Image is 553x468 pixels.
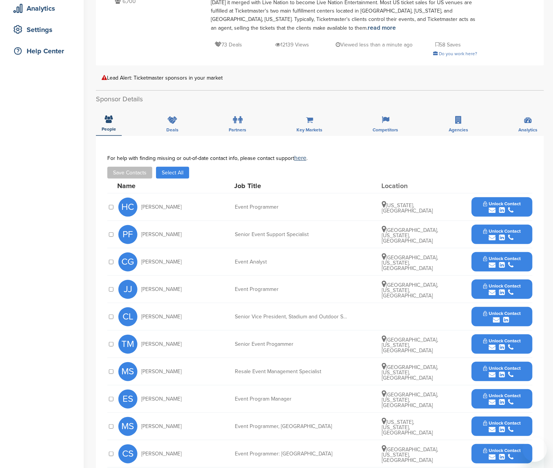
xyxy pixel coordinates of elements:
[483,393,521,398] span: Unlock Contact
[234,182,348,189] div: Job Title
[235,396,349,402] div: Event Program Manager
[118,390,137,409] span: ES
[474,223,530,246] button: Unlock Contact
[474,388,530,410] button: Unlock Contact
[368,24,396,32] a: read more
[435,40,461,50] p: 58 Saves
[483,311,521,316] span: Unlock Contact
[483,256,521,261] span: Unlock Contact
[382,337,438,354] span: [GEOGRAPHIC_DATA], [US_STATE], [GEOGRAPHIC_DATA]
[275,40,309,50] p: 12139 Views
[382,202,433,214] span: [US_STATE], [GEOGRAPHIC_DATA]
[382,254,438,272] span: [GEOGRAPHIC_DATA], [US_STATE], [GEOGRAPHIC_DATA]
[141,259,182,265] span: [PERSON_NAME]
[235,342,349,347] div: Senior Event Progammer
[118,444,137,463] span: CS
[166,128,178,132] span: Deals
[483,366,521,371] span: Unlock Contact
[229,128,246,132] span: Partners
[483,420,521,426] span: Unlock Contact
[141,342,182,347] span: [PERSON_NAME]
[235,314,349,319] div: Senior Vice President, Stadium and Outdoor Sports
[107,167,152,179] button: Save Contacts
[474,442,530,465] button: Unlock Contact
[382,419,433,436] span: [US_STATE], [US_STATE], [GEOGRAPHIC_DATA]
[141,232,182,237] span: [PERSON_NAME]
[474,415,530,438] button: Unlock Contact
[118,225,137,244] span: PF
[381,182,438,189] div: Location
[474,360,530,383] button: Unlock Contact
[483,283,521,289] span: Unlock Contact
[107,155,532,161] div: For help with finding missing or out-of-date contact info, please contact support .
[156,167,189,179] button: Select All
[141,396,182,402] span: [PERSON_NAME]
[235,204,349,210] div: Event Programmer
[8,21,76,38] a: Settings
[483,338,521,343] span: Unlock Contact
[141,424,182,429] span: [PERSON_NAME]
[373,128,398,132] span: Competitors
[141,287,182,292] span: [PERSON_NAME]
[474,251,530,273] button: Unlock Contact
[118,335,137,354] span: TM
[518,128,537,132] span: Analytics
[235,287,349,292] div: Event Programmer
[118,198,137,217] span: HC
[235,369,349,374] div: Resale Event Management Specialist
[102,127,116,131] span: People
[483,228,521,234] span: Unlock Contact
[235,424,349,429] div: Event Programmer, [GEOGRAPHIC_DATA]
[117,182,201,189] div: Name
[118,252,137,272] span: CG
[439,51,477,56] span: Do you work here?
[118,307,137,326] span: CL
[118,417,137,436] span: MS
[215,40,242,50] p: 73 Deals
[235,232,349,237] div: Senior Event Support Specialist
[483,201,521,206] span: Unlock Contact
[141,314,182,319] span: [PERSON_NAME]
[483,448,521,453] span: Unlock Contact
[433,51,477,56] a: Do you work here?
[235,259,349,265] div: Event Analyst
[382,446,438,463] span: [GEOGRAPHIC_DATA], [US_STATE], [GEOGRAPHIC_DATA]
[141,204,182,210] span: [PERSON_NAME]
[474,278,530,301] button: Unlock Contact
[382,391,438,409] span: [GEOGRAPHIC_DATA], [US_STATE], [GEOGRAPHIC_DATA]
[474,196,530,219] button: Unlock Contact
[523,438,547,462] iframe: Button to launch messaging window
[294,154,306,162] a: here
[11,44,76,58] div: Help Center
[382,282,438,299] span: [GEOGRAPHIC_DATA], [US_STATE], [GEOGRAPHIC_DATA]
[96,94,544,104] h2: Sponsor Details
[141,369,182,374] span: [PERSON_NAME]
[118,362,137,381] span: MS
[11,23,76,37] div: Settings
[141,451,182,457] span: [PERSON_NAME]
[449,128,468,132] span: Agencies
[8,42,76,60] a: Help Center
[235,451,349,457] div: Event Programmer: [GEOGRAPHIC_DATA]
[474,305,530,328] button: Unlock Contact
[382,364,438,381] span: [GEOGRAPHIC_DATA], [US_STATE], [GEOGRAPHIC_DATA]
[474,333,530,356] button: Unlock Contact
[336,40,413,50] p: Viewed less than a minute ago
[118,280,137,299] span: JJ
[382,227,438,244] span: [GEOGRAPHIC_DATA], [US_STATE], [GEOGRAPHIC_DATA]
[11,2,76,15] div: Analytics
[296,128,322,132] span: Key Markets
[102,75,538,81] div: Lead Alert: Ticketmaster sponsors in your market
